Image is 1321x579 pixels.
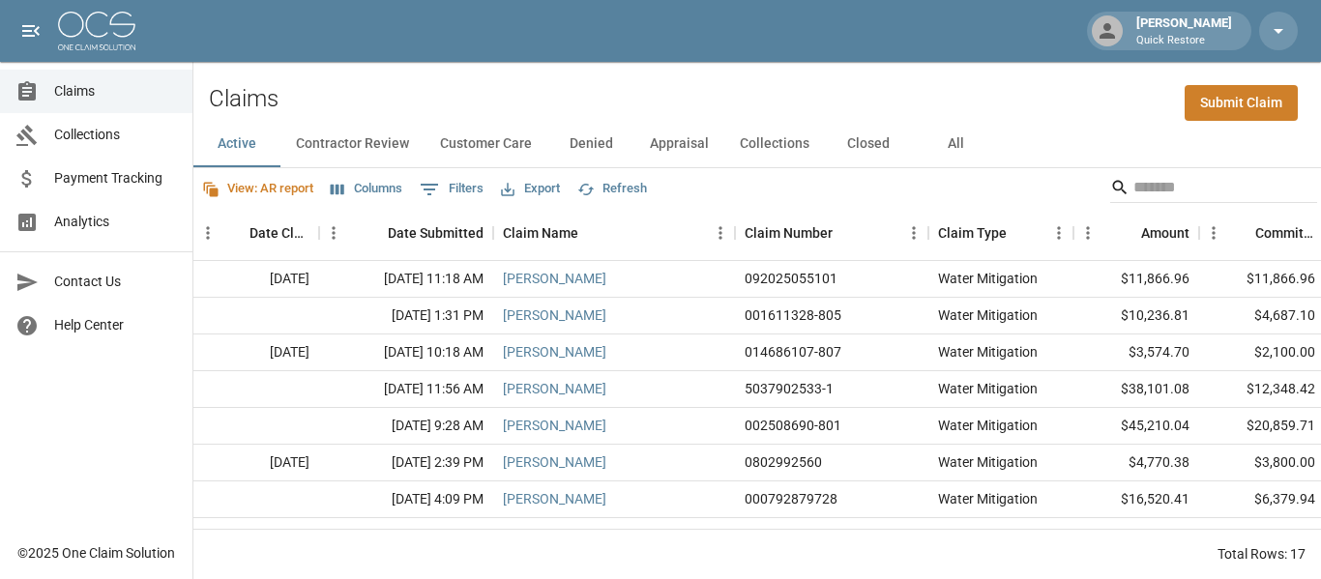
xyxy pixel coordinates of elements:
[578,219,605,246] button: Sort
[193,445,319,481] div: [DATE]
[745,452,822,472] div: 0802992560
[1185,85,1298,121] a: Submit Claim
[1136,33,1232,49] p: Quick Restore
[825,121,912,167] button: Closed
[193,218,222,247] button: Menu
[209,85,279,113] h2: Claims
[319,218,348,247] button: Menu
[250,206,309,260] div: Date Claim Settled
[938,452,1038,472] div: Water Mitigation
[319,371,493,408] div: [DATE] 11:56 AM
[938,489,1038,508] div: Water Mitigation
[1129,14,1240,48] div: [PERSON_NAME]
[54,125,177,145] span: Collections
[493,206,735,260] div: Claim Name
[503,206,578,260] div: Claim Name
[193,121,280,167] button: Active
[193,518,319,555] div: [DATE]
[1218,544,1306,564] div: Total Rows: 17
[415,174,488,205] button: Show filters
[1073,334,1199,371] div: $3,574.70
[326,174,407,204] button: Select columns
[724,121,825,167] button: Collections
[938,206,1007,260] div: Claim Type
[745,416,841,435] div: 002508690-801
[280,121,425,167] button: Contractor Review
[572,174,652,204] button: Refresh
[899,218,928,247] button: Menu
[745,379,834,398] div: 5037902533-1
[912,121,999,167] button: All
[503,489,606,508] a: [PERSON_NAME]
[1114,219,1141,246] button: Sort
[1073,445,1199,481] div: $4,770.38
[745,269,837,288] div: 092025055101
[17,543,175,563] div: © 2025 One Claim Solution
[54,315,177,335] span: Help Center
[503,379,606,398] a: [PERSON_NAME]
[833,219,860,246] button: Sort
[735,206,928,260] div: Claim Number
[503,305,606,325] a: [PERSON_NAME]
[1199,218,1228,247] button: Menu
[928,206,1073,260] div: Claim Type
[938,342,1038,362] div: Water Mitigation
[1073,481,1199,518] div: $16,520.41
[745,305,841,325] div: 001611328-805
[503,452,606,472] a: [PERSON_NAME]
[319,334,493,371] div: [DATE] 10:18 AM
[503,342,606,362] a: [PERSON_NAME]
[1073,518,1199,555] div: $5,744.45
[1073,408,1199,445] div: $45,210.04
[1073,298,1199,334] div: $10,236.81
[547,121,634,167] button: Denied
[193,261,319,298] div: [DATE]
[222,219,250,246] button: Sort
[1073,371,1199,408] div: $38,101.08
[193,121,1321,167] div: dynamic tabs
[1073,218,1102,247] button: Menu
[1141,206,1189,260] div: Amount
[503,416,606,435] a: [PERSON_NAME]
[425,121,547,167] button: Customer Care
[12,12,50,50] button: open drawer
[1228,219,1255,246] button: Sort
[1073,206,1199,260] div: Amount
[938,305,1038,325] div: Water Mitigation
[1110,172,1317,207] div: Search
[1255,206,1315,260] div: Committed Amount
[745,342,841,362] div: 014686107-807
[54,272,177,292] span: Contact Us
[54,81,177,101] span: Claims
[1044,218,1073,247] button: Menu
[706,218,735,247] button: Menu
[197,174,318,204] button: View: AR report
[319,261,493,298] div: [DATE] 11:18 AM
[938,416,1038,435] div: Water Mitigation
[496,174,565,204] button: Export
[319,518,493,555] div: [DATE] 2:14 PM
[745,489,837,508] div: 000792879728
[361,219,388,246] button: Sort
[319,298,493,334] div: [DATE] 1:31 PM
[938,379,1038,398] div: Water Mitigation
[503,526,606,545] a: [PERSON_NAME]
[388,206,484,260] div: Date Submitted
[938,526,1038,545] div: Water Mitigation
[634,121,724,167] button: Appraisal
[58,12,135,50] img: ocs-logo-white-transparent.png
[745,526,834,545] div: 01-009197645
[319,445,493,481] div: [DATE] 2:39 PM
[319,206,493,260] div: Date Submitted
[503,269,606,288] a: [PERSON_NAME]
[193,206,319,260] div: Date Claim Settled
[193,334,319,371] div: [DATE]
[1073,261,1199,298] div: $11,866.96
[319,481,493,518] div: [DATE] 4:09 PM
[319,408,493,445] div: [DATE] 9:28 AM
[745,206,833,260] div: Claim Number
[938,269,1038,288] div: Water Mitigation
[54,168,177,188] span: Payment Tracking
[1007,219,1034,246] button: Sort
[54,212,177,232] span: Analytics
